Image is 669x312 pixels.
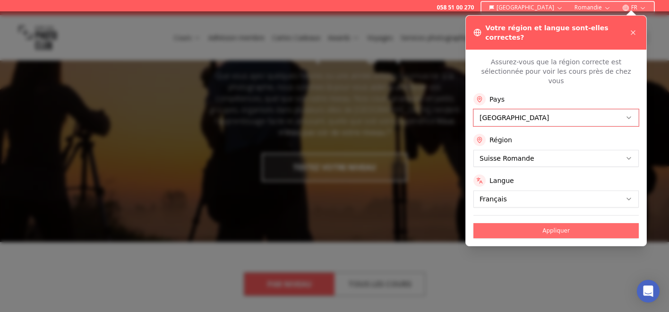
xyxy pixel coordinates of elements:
[485,2,567,13] button: [GEOGRAPHIC_DATA]
[637,280,660,303] div: Open Intercom Messenger
[485,23,627,42] h3: Votre région et langue sont-elles correctes?
[473,223,639,238] button: Appliquer
[489,135,512,145] label: Région
[473,57,639,86] p: Assurez-vous que la région correcte est sélectionnée pour voir les cours près de chez vous
[571,2,615,13] button: Romandie
[489,95,505,104] label: Pays
[618,2,650,13] button: FR
[437,4,474,11] a: 058 51 00 270
[489,176,514,185] label: Langue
